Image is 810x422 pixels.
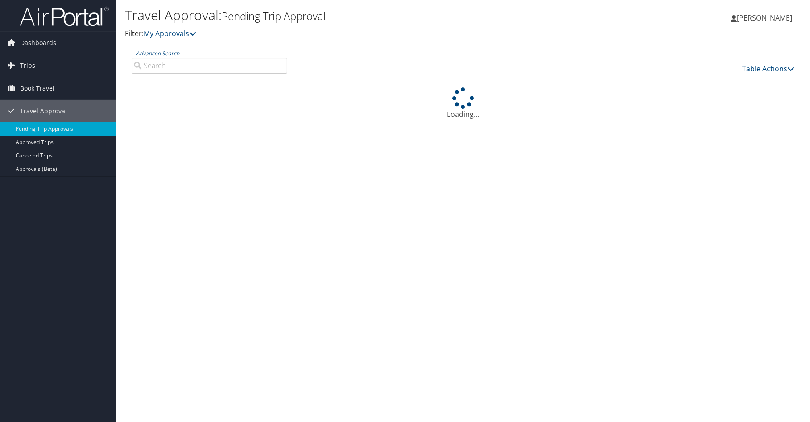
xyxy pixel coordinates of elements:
[20,54,35,77] span: Trips
[20,100,67,122] span: Travel Approval
[132,58,287,74] input: Advanced Search
[125,28,576,40] p: Filter:
[125,87,801,120] div: Loading...
[20,77,54,99] span: Book Travel
[20,32,56,54] span: Dashboards
[144,29,196,38] a: My Approvals
[742,64,794,74] a: Table Actions
[222,8,326,23] small: Pending Trip Approval
[125,6,576,25] h1: Travel Approval:
[20,6,109,27] img: airportal-logo.png
[737,13,792,23] span: [PERSON_NAME]
[731,4,801,31] a: [PERSON_NAME]
[136,50,179,57] a: Advanced Search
